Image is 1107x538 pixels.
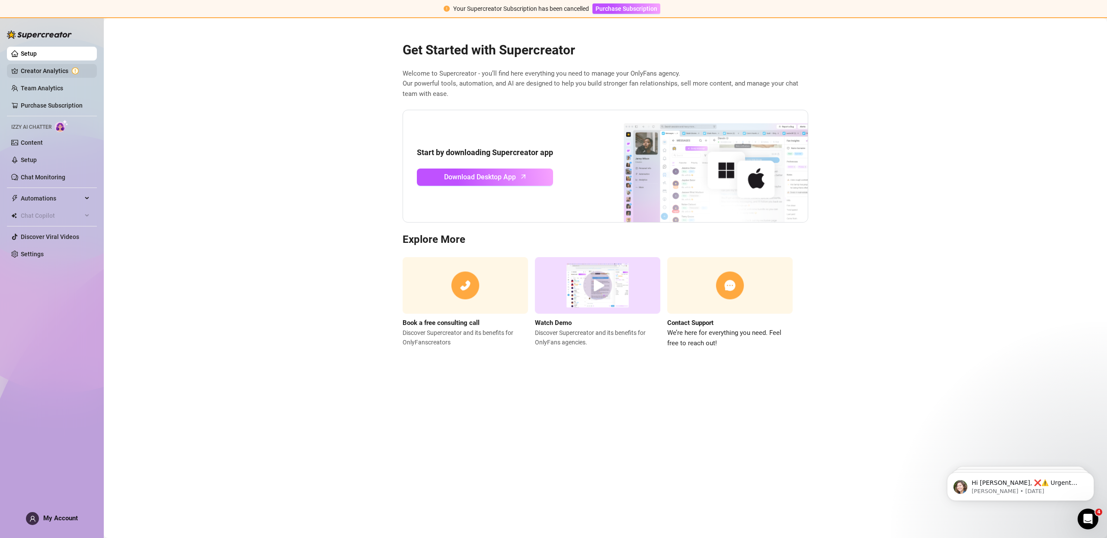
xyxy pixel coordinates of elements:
img: contact support [667,257,793,314]
span: Automations [21,191,82,205]
span: thunderbolt [11,195,18,202]
a: Watch DemoDiscover Supercreator and its benefits for OnlyFans agencies. [535,257,660,348]
iframe: Intercom notifications message [934,454,1107,515]
span: Discover Supercreator and its benefits for OnlyFans agencies. [535,328,660,347]
span: exclamation-circle [444,6,450,12]
iframe: Intercom live chat [1078,509,1098,529]
span: Purchase Subscription [595,5,657,12]
strong: Book a free consulting call [403,319,480,327]
a: Setup [21,156,37,163]
a: Content [21,139,43,146]
img: download app [592,110,808,223]
span: Discover Supercreator and its benefits for OnlyFans creators [403,328,528,347]
a: Creator Analytics exclamation-circle [21,64,90,78]
img: AI Chatter [55,120,68,132]
a: Download Desktop Apparrow-up [417,169,553,186]
span: user [29,516,36,522]
a: Settings [21,251,44,258]
span: Download Desktop App [444,172,516,182]
img: logo-BBDzfeDw.svg [7,30,72,39]
a: Setup [21,50,37,57]
span: Chat Copilot [21,209,82,223]
span: Welcome to Supercreator - you’ll find here everything you need to manage your OnlyFans agency. Ou... [403,69,808,99]
a: Discover Viral Videos [21,233,79,240]
span: My Account [43,514,78,522]
span: We’re here for everything you need. Feel free to reach out! [667,328,793,348]
span: arrow-up [518,172,528,181]
a: Purchase Subscription [21,102,83,109]
h3: Explore More [403,233,808,247]
a: Purchase Subscription [592,5,660,12]
a: Chat Monitoring [21,174,65,181]
strong: Start by downloading Supercreator app [417,148,553,157]
strong: Contact Support [667,319,713,327]
span: 4 [1095,509,1102,516]
strong: Watch Demo [535,319,572,327]
span: Your Supercreator Subscription has been cancelled [453,5,589,12]
img: Chat Copilot [11,213,17,219]
button: Purchase Subscription [592,3,660,14]
img: supercreator demo [535,257,660,314]
a: Book a free consulting callDiscover Supercreator and its benefits for OnlyFanscreators [403,257,528,348]
h2: Get Started with Supercreator [403,42,808,58]
span: Izzy AI Chatter [11,123,51,131]
a: Team Analytics [21,85,63,92]
img: consulting call [403,257,528,314]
